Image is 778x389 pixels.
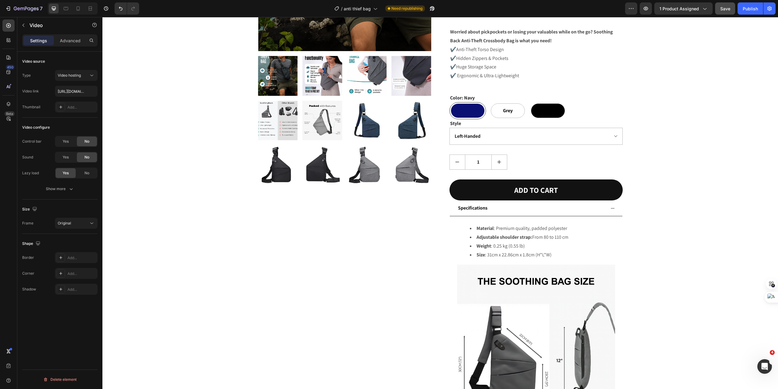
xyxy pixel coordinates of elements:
[58,221,71,225] span: Original
[659,5,699,12] span: 1 product assigned
[22,240,42,248] div: Shape
[22,89,39,94] div: Video link
[67,105,96,110] div: Add...
[348,46,520,54] p: ✔️Huge Storage Space
[374,217,430,223] strong: Adjustable shoulder strap:
[347,138,363,152] button: decrement
[347,162,520,184] button: ADD TO CART
[22,255,34,260] div: Border
[30,37,47,44] p: Settings
[348,28,520,37] p: ✔️Anti-Theft Torso Design
[374,226,389,232] strong: Weight
[84,155,89,160] span: No
[22,375,98,384] button: Delete element
[757,359,772,374] iframe: Intercom live chat
[102,17,778,389] iframe: Design area
[770,350,775,355] span: 4
[22,73,31,78] div: Type
[412,167,456,179] div: ADD TO CART
[55,86,98,97] input: Insert video url here
[367,225,512,234] li: : 0.25 kg (0.55 lb)
[367,207,512,216] li: : Premium quality, padded polyester
[348,54,520,63] p: ✔️ Ergonomic & Ultra-Lightweight
[67,271,96,276] div: Add...
[22,170,39,176] div: Lazy load
[43,376,77,383] div: Delete element
[367,216,512,225] li: From 80 to 110 cm
[22,271,34,276] div: Corner
[5,111,15,116] div: Beta
[67,255,96,261] div: Add...
[344,5,371,12] span: anti thief bag
[22,104,40,110] div: Thumbnail
[341,5,343,12] span: /
[743,5,758,12] div: Publish
[347,77,373,85] legend: Color: Navy
[22,287,36,292] div: Shadow
[46,186,74,192] div: Show more
[348,37,520,46] p: ✔️Hidden Zippers & Pockets
[22,139,42,144] div: Control bar
[84,170,89,176] span: No
[55,218,98,229] button: Original
[374,234,383,241] strong: Size
[715,2,735,15] button: Save
[63,170,69,176] span: Yes
[367,234,512,242] li: : 31cm x 22.86cm x 1.8cm (H*L*W)
[399,90,411,97] span: Grey
[63,139,69,144] span: Yes
[84,139,89,144] span: No
[356,188,385,194] strong: Specifications
[363,138,389,152] input: quantity
[2,2,45,15] button: 7
[22,205,38,214] div: Size
[67,287,96,292] div: Add...
[389,138,404,152] button: increment
[22,155,33,160] div: Sound
[22,221,33,226] div: Frame
[22,183,98,194] button: Show more
[738,2,763,15] button: Publish
[58,73,81,78] span: Video hosting
[6,65,15,70] div: 450
[40,5,43,12] p: 7
[63,155,69,160] span: Yes
[60,37,81,44] p: Advanced
[347,102,359,111] legend: Style
[654,2,713,15] button: 1 product assigned
[29,22,81,29] p: Video
[720,6,730,11] span: Save
[22,125,50,130] div: Video configure
[22,59,45,64] div: Video source
[391,6,422,11] span: Need republishing
[115,2,139,15] div: Undo/Redo
[55,70,98,81] button: Video hosting
[374,208,391,214] strong: Material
